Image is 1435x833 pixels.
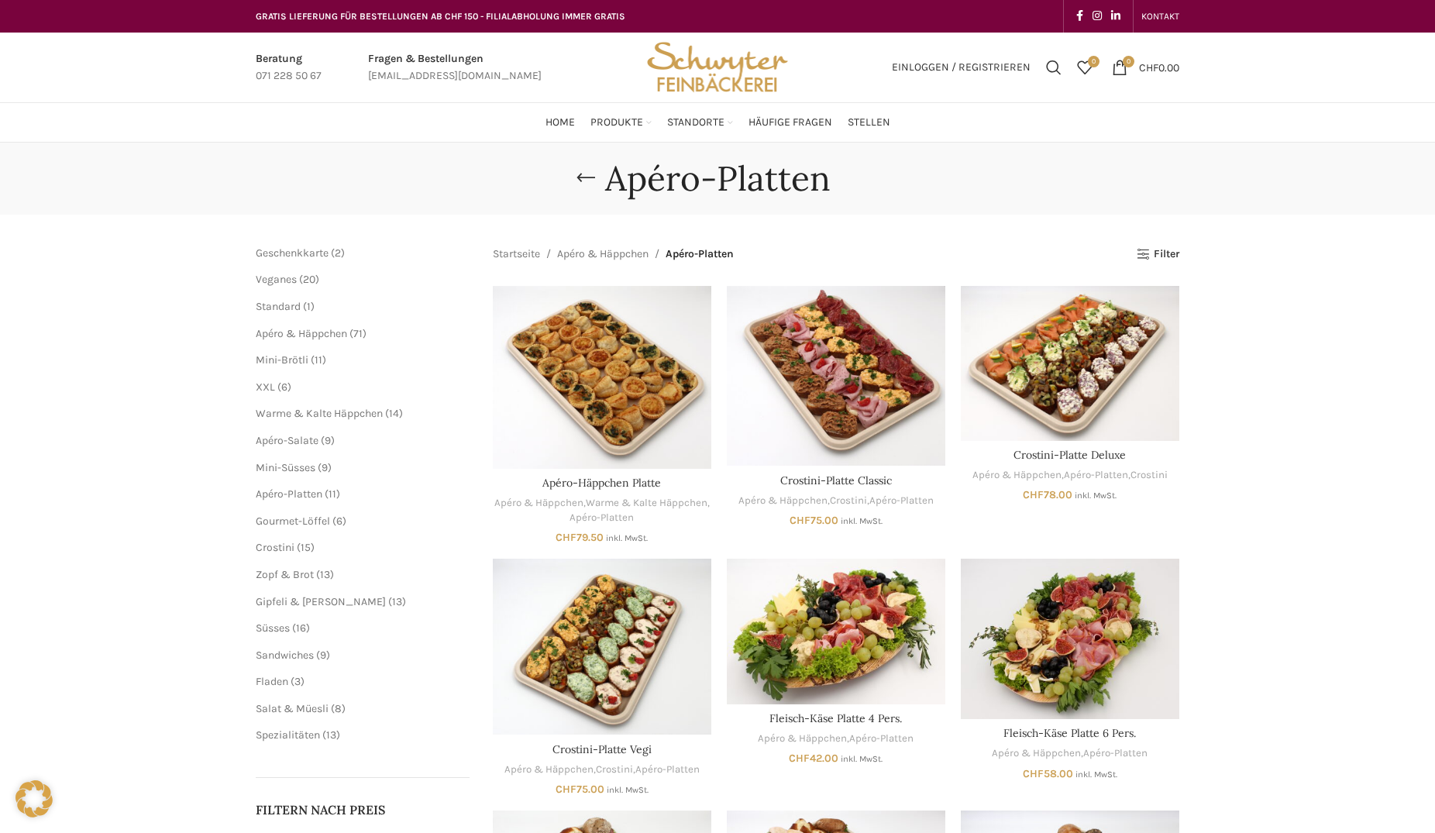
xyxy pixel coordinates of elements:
a: Fleisch-Käse Platte 6 Pers. [961,559,1179,719]
span: 20 [303,273,315,286]
a: Linkedin social link [1106,5,1125,27]
span: 3 [294,675,301,688]
a: Crostini-Platte Deluxe [961,286,1179,440]
small: inkl. MwSt. [841,516,883,526]
a: Apéro & Häppchen [972,468,1062,483]
a: Apéro-Häppchen Platte [493,286,711,469]
span: 1 [307,300,311,313]
bdi: 75.00 [790,514,838,527]
a: Fleisch-Käse Platte 6 Pers. [1003,726,1136,740]
a: Apéro-Platten [1083,746,1148,761]
div: , [961,746,1179,761]
span: Standard [256,300,301,313]
a: Facebook social link [1072,5,1088,27]
a: Warme & Kalte Häppchen [586,496,707,511]
a: Gourmet-Löffel [256,515,330,528]
a: Fleisch-Käse Platte 4 Pers. [769,711,902,725]
a: Spezialitäten [256,728,320,742]
a: Fladen [256,675,288,688]
span: 6 [336,515,342,528]
span: 13 [320,568,330,581]
a: Crostini [1130,468,1168,483]
small: inkl. MwSt. [841,754,883,764]
div: , [727,731,945,746]
div: Secondary navigation [1134,1,1187,32]
span: Produkte [590,115,643,130]
a: Süsses [256,621,290,635]
img: Bäckerei Schwyter [642,33,793,102]
a: XXL [256,380,275,394]
a: Infobox link [256,50,322,85]
span: KONTAKT [1141,11,1179,22]
a: Apéro & Häppchen [494,496,583,511]
a: Apéro-Platten [1064,468,1128,483]
bdi: 78.00 [1023,488,1072,501]
span: 11 [315,353,322,367]
span: Einloggen / Registrieren [892,62,1031,73]
a: Crostini-Platte Classic [727,286,945,466]
a: Crostini [256,541,294,554]
span: 13 [326,728,336,742]
a: Crostini-Platte Classic [780,473,892,487]
span: Mini-Brötli [256,353,308,367]
a: Zopf & Brot [256,568,314,581]
span: 6 [281,380,287,394]
a: Mini-Süsses [256,461,315,474]
span: 9 [322,461,328,474]
a: Apéro & Häppchen [557,246,649,263]
a: Infobox link [368,50,542,85]
span: CHF [1023,767,1044,780]
span: Veganes [256,273,297,286]
div: , , [493,496,711,525]
span: Apéro-Platten [256,487,322,501]
a: Crostini-Platte Deluxe [1013,448,1126,462]
span: 15 [301,541,311,554]
span: 9 [320,649,326,662]
a: Crostini [830,494,867,508]
span: 16 [296,621,306,635]
bdi: 58.00 [1023,767,1073,780]
span: CHF [790,514,810,527]
bdi: 0.00 [1139,60,1179,74]
a: Fleisch-Käse Platte 4 Pers. [727,559,945,704]
span: 71 [353,327,363,340]
a: Produkte [590,107,652,138]
span: 9 [325,434,331,447]
span: GRATIS LIEFERUNG FÜR BESTELLUNGEN AB CHF 150 - FILIALABHOLUNG IMMER GRATIS [256,11,625,22]
a: Apéro & Häppchen [256,327,347,340]
span: 13 [392,595,402,608]
a: Geschenkkarte [256,246,329,260]
div: , , [727,494,945,508]
span: Home [545,115,575,130]
a: Standorte [667,107,733,138]
span: CHF [789,752,810,765]
a: Häufige Fragen [748,107,832,138]
div: Meine Wunschliste [1069,52,1100,83]
a: Gipfeli & [PERSON_NAME] [256,595,386,608]
span: Häufige Fragen [748,115,832,130]
a: Crostini-Platte Vegi [552,742,652,756]
bdi: 79.50 [556,531,604,544]
span: 14 [389,407,399,420]
span: Stellen [848,115,890,130]
a: Crostini [596,762,633,777]
a: Apéro & Häppchen [738,494,828,508]
a: Apéro-Häppchen Platte [542,476,661,490]
a: Apéro & Häppchen [758,731,847,746]
a: Apéro-Salate [256,434,318,447]
a: Einloggen / Registrieren [884,52,1038,83]
small: inkl. MwSt. [1075,769,1117,780]
small: inkl. MwSt. [607,785,649,795]
small: inkl. MwSt. [1075,491,1117,501]
span: CHF [1139,60,1158,74]
a: Instagram social link [1088,5,1106,27]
